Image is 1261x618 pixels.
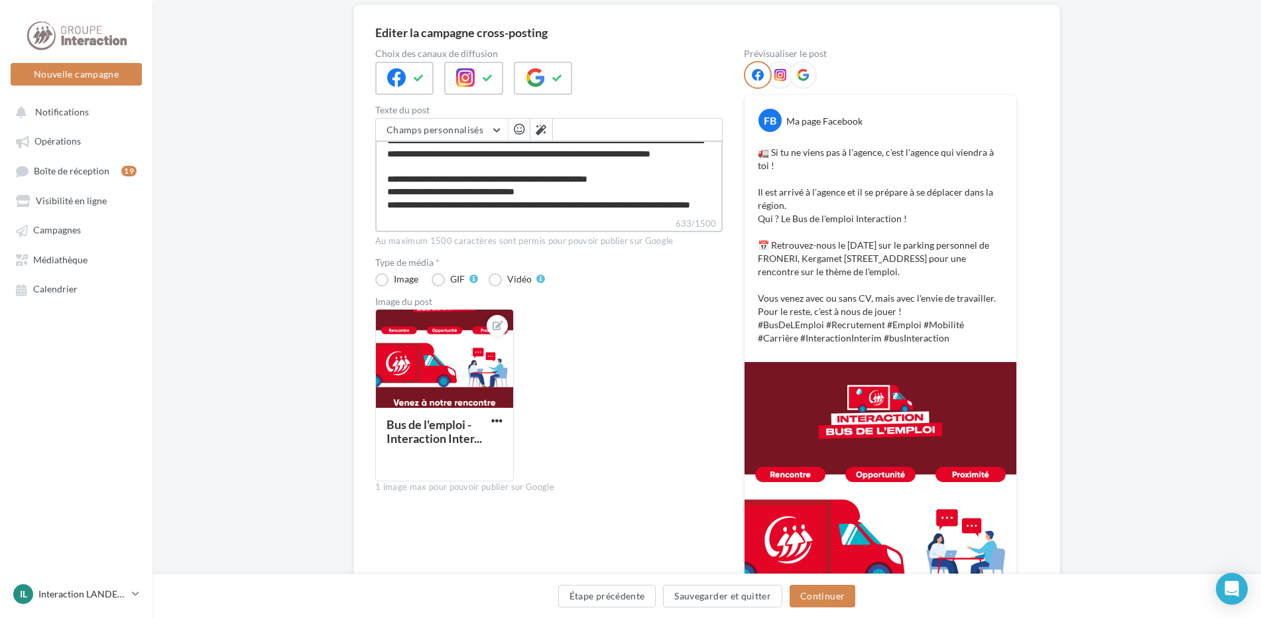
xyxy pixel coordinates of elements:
[375,49,723,58] label: Choix des canaux de diffusion
[394,275,418,284] div: Image
[375,235,723,247] div: Au maximum 1500 caractères sont permis pour pouvoir publier sur Google
[744,49,1017,58] div: Prévisualiser le post
[11,582,142,607] a: IL Interaction LANDERNEAU
[375,297,723,306] div: Image du post
[786,115,863,128] div: Ma page Facebook
[8,99,139,123] button: Notifications
[758,146,1003,345] p: 🚛 Si tu ne viens pas à l'agence, c'est l'agence qui viendra à toi ! Il est arrivé à l'agence et i...
[663,585,782,607] button: Sauvegarder et quitter
[33,284,78,295] span: Calendrier
[375,258,723,267] label: Type de média *
[8,277,145,300] a: Calendrier
[33,225,81,236] span: Campagnes
[387,124,483,135] span: Champs personnalisés
[1216,573,1248,605] div: Open Intercom Messenger
[33,254,88,265] span: Médiathèque
[375,217,723,232] label: 633/1500
[558,585,656,607] button: Étape précédente
[121,166,137,176] div: 19
[375,105,723,115] label: Texte du post
[35,106,89,117] span: Notifications
[34,165,109,176] span: Boîte de réception
[375,27,548,38] div: Editer la campagne cross-posting
[790,585,855,607] button: Continuer
[507,275,532,284] div: Vidéo
[8,129,145,153] a: Opérations
[8,247,145,271] a: Médiathèque
[375,481,723,493] div: 1 image max pour pouvoir publier sur Google
[8,217,145,241] a: Campagnes
[8,188,145,212] a: Visibilité en ligne
[387,417,482,446] div: Bus de l'emploi - Interaction Inter...
[20,587,27,601] span: IL
[376,119,508,141] button: Champs personnalisés
[38,587,127,601] p: Interaction LANDERNEAU
[11,63,142,86] button: Nouvelle campagne
[36,195,107,206] span: Visibilité en ligne
[758,109,782,132] div: FB
[34,136,81,147] span: Opérations
[8,158,145,183] a: Boîte de réception19
[450,275,465,284] div: GIF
